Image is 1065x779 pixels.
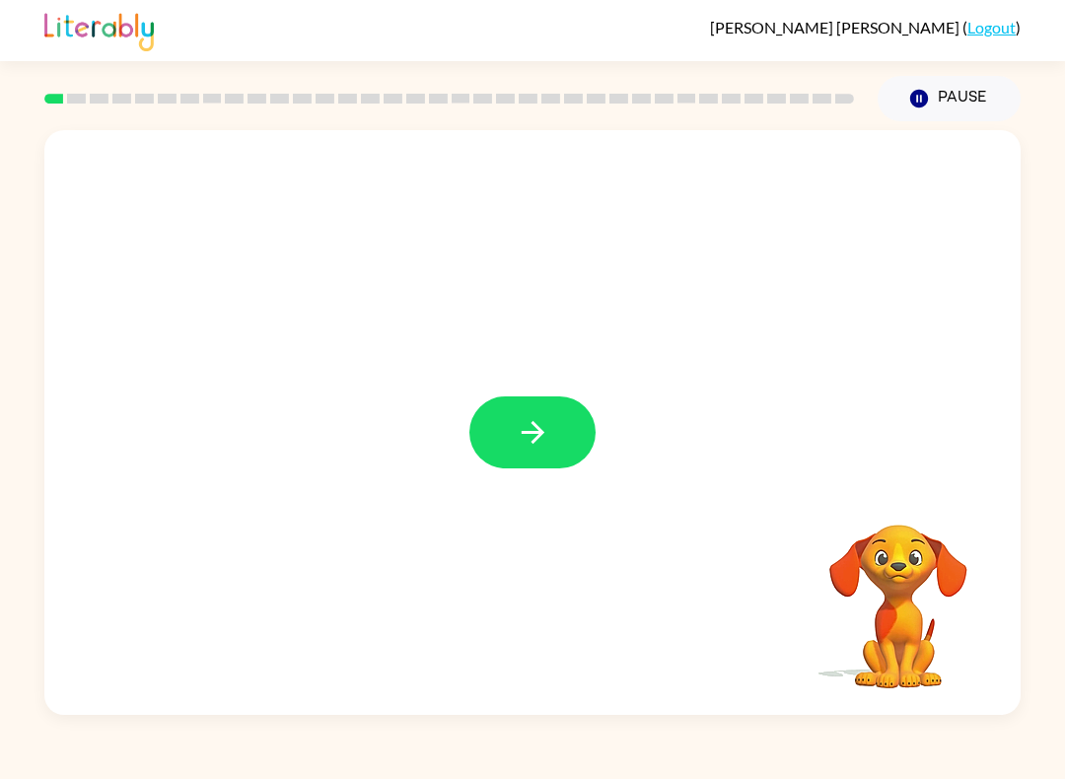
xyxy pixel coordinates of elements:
a: Logout [967,18,1016,36]
img: Literably [44,8,154,51]
div: ( ) [710,18,1021,36]
span: [PERSON_NAME] [PERSON_NAME] [710,18,962,36]
video: Your browser must support playing .mp4 files to use Literably. Please try using another browser. [800,494,997,691]
button: Pause [878,76,1021,121]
